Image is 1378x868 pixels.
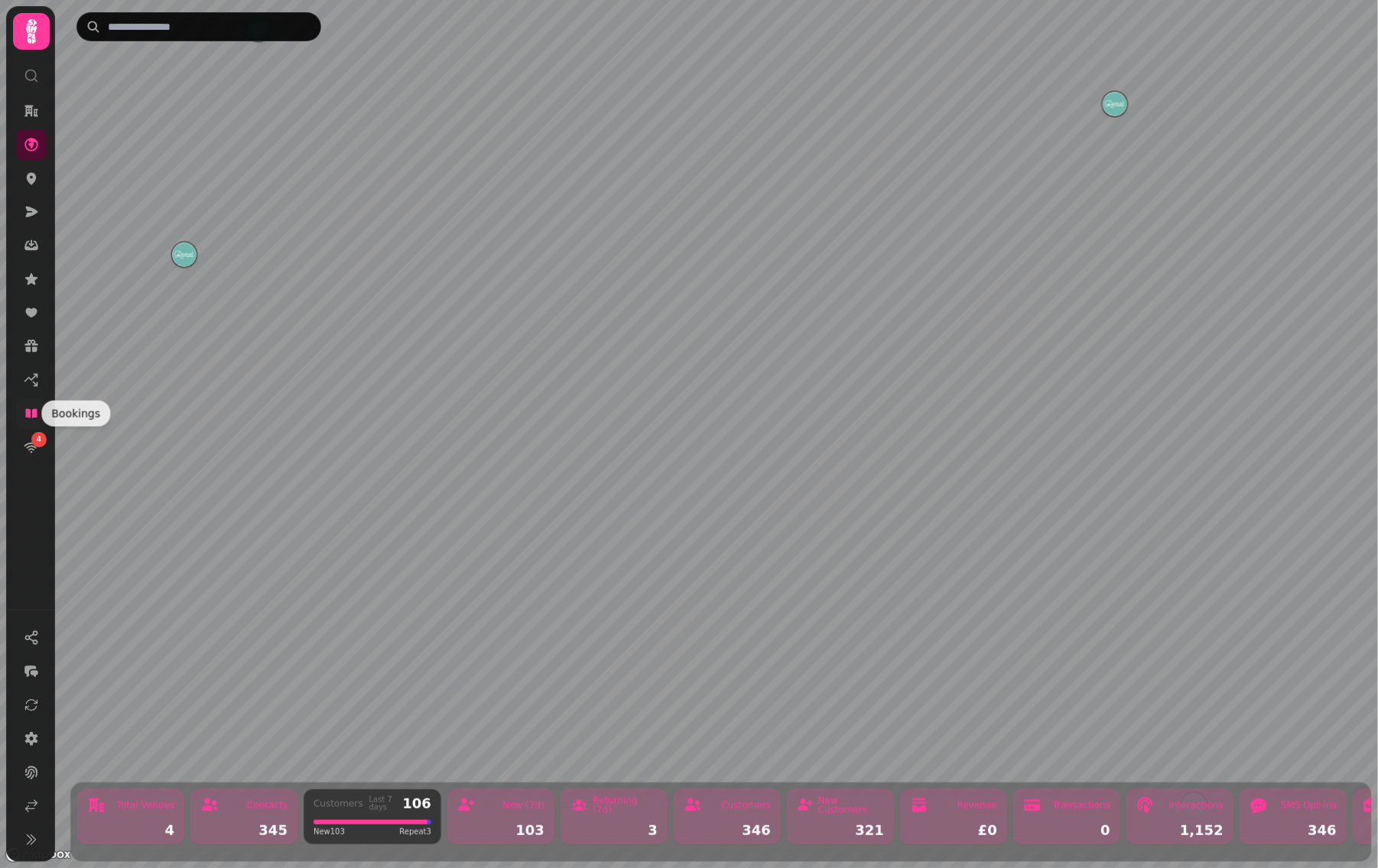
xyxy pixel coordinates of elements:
[87,824,174,837] div: 4
[797,824,884,837] div: 321
[117,801,174,810] div: Total Venues
[1053,801,1110,810] div: Transactions
[1023,824,1110,837] div: 0
[16,432,47,463] a: 4
[684,824,771,837] div: 346
[247,801,288,810] div: Contacts
[41,401,110,427] div: Bookings
[1103,92,1127,121] div: Map marker
[593,796,658,814] div: Returning (7d)
[402,797,431,811] div: 106
[1103,92,1127,116] button: WESTFIELD STRATFORD
[910,824,997,837] div: £0
[570,824,658,837] div: 3
[818,796,884,814] div: New Customers
[369,796,397,811] div: Last 7 days
[1250,824,1337,837] div: 346
[1169,801,1224,810] div: Interactions
[5,846,72,863] a: Mapbox logo
[457,824,544,837] div: 103
[172,242,197,267] button: EALING BROADWAY
[200,824,288,837] div: 345
[1136,824,1224,837] div: 1,152
[957,801,997,810] div: Revenue
[1281,801,1337,810] div: SMS Opt-ins
[502,801,544,810] div: New (7d)
[721,801,771,810] div: Customers
[314,826,345,837] span: New 103
[37,434,41,445] span: 4
[314,799,363,808] div: Customers
[399,826,431,837] span: Repeat 3
[172,242,197,271] div: Map marker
